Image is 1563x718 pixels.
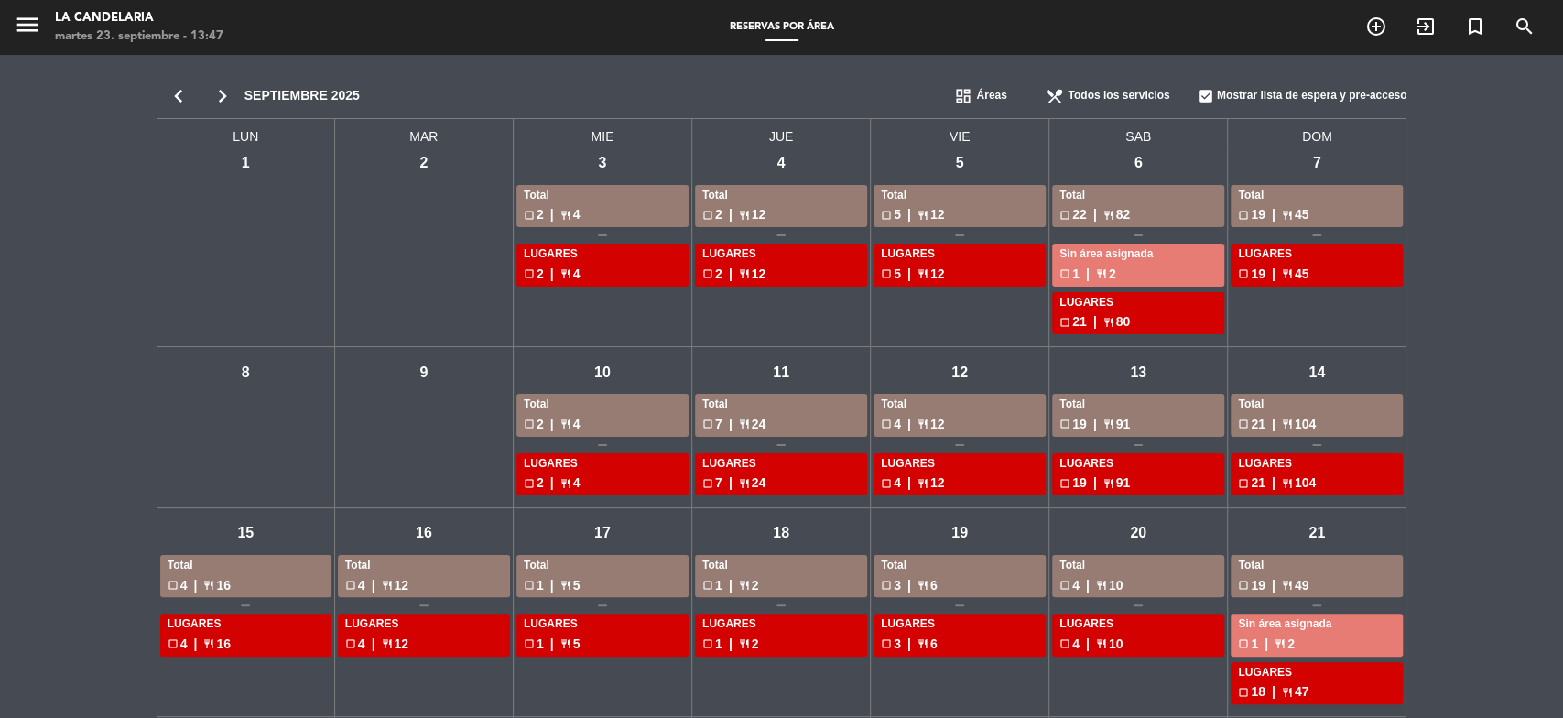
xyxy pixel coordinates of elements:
div: 1 2 [702,575,860,596]
div: 9 [407,356,440,388]
div: Total [881,396,1038,414]
span: | [1272,681,1275,702]
div: LUGARES [702,455,860,473]
div: LUGARES [524,615,681,634]
div: Total [524,396,681,414]
span: check_box_outline_blank [1059,419,1070,430]
div: 2 12 [702,264,860,285]
span: restaurant [917,419,928,430]
span: | [1086,634,1090,655]
span: restaurant [382,580,393,591]
span: check_box_outline_blank [1238,268,1249,279]
span: | [550,575,554,596]
div: 4 12 [881,414,1038,435]
div: 2 4 [524,204,681,225]
div: Total [1059,557,1217,575]
div: 4 12 [881,473,1038,494]
span: check_box_outline_blank [168,580,179,591]
span: MIE [514,119,692,147]
div: LUGARES [1059,455,1217,473]
span: | [907,575,911,596]
span: | [550,473,554,494]
div: 2 4 [524,264,681,285]
span: | [1093,414,1097,435]
div: 7 24 [702,414,860,435]
span: JUE [692,119,871,147]
span: restaurant [1103,317,1114,328]
div: 19 [944,517,976,549]
div: 8 [230,356,262,388]
span: check_box_outline_blank [168,638,179,649]
span: restaurant [560,268,571,279]
span: | [907,414,911,435]
span: VIE [871,119,1049,147]
div: 5 12 [881,264,1038,285]
span: septiembre 2025 [244,85,360,106]
span: DOM [1228,119,1406,147]
div: 21 [1301,517,1333,549]
div: 12 [944,356,976,388]
span: restaurant [739,478,750,489]
div: 22 82 [1059,204,1217,225]
span: | [1265,634,1268,655]
div: Total [881,557,1038,575]
div: 16 [407,517,440,549]
div: 4 16 [168,575,324,596]
div: 1 5 [524,575,681,596]
span: Reservas por área [721,22,843,32]
div: LUGARES [1238,245,1395,264]
div: LUGARES [1059,615,1217,634]
span: restaurant [560,419,571,430]
div: 15 [230,517,262,549]
div: 21 80 [1059,311,1217,332]
div: LUGARES [1059,294,1217,312]
div: 1 5 [524,634,681,655]
span: restaurant [1096,268,1107,279]
span: check_box [1197,88,1213,104]
div: 19 45 [1238,204,1395,225]
div: Total [702,557,860,575]
span: | [194,634,198,655]
span: restaurant [1282,580,1293,591]
div: Total [1059,396,1217,414]
div: LUGARES [345,615,503,634]
i: search [1514,16,1536,38]
button: menu [14,11,41,45]
span: restaurant [739,638,750,649]
div: 21 104 [1238,473,1395,494]
span: Todos los servicios [1068,87,1169,105]
span: | [907,204,911,225]
span: check_box_outline_blank [702,580,713,591]
span: check_box_outline_blank [345,580,356,591]
div: 3 6 [881,575,1038,596]
span: restaurant [560,210,571,221]
span: check_box_outline_blank [1238,580,1249,591]
div: 3 6 [881,634,1038,655]
span: | [729,575,733,596]
span: check_box_outline_blank [524,419,535,430]
span: | [1086,575,1090,596]
div: Total [345,557,503,575]
span: | [1272,575,1275,596]
span: restaurant [1275,638,1286,649]
div: 10 [586,356,618,388]
span: check_box_outline_blank [1059,638,1070,649]
span: check_box_outline_blank [702,210,713,221]
span: check_box_outline_blank [524,210,535,221]
span: restaurant [560,580,571,591]
div: 5 [944,147,976,179]
div: 1 2 [1059,264,1217,285]
span: restaurant [382,638,393,649]
div: 5 12 [881,204,1038,225]
span: | [907,264,911,285]
span: check_box_outline_blank [1238,478,1249,489]
div: 14 [1301,356,1333,388]
div: LUGARES [1238,664,1395,682]
div: 4 10 [1059,575,1217,596]
span: restaurant [917,580,928,591]
div: 2 4 [524,414,681,435]
span: restaurant [739,580,750,591]
div: 1 2 [702,634,860,655]
span: restaurant [917,268,928,279]
div: Total [524,187,681,205]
